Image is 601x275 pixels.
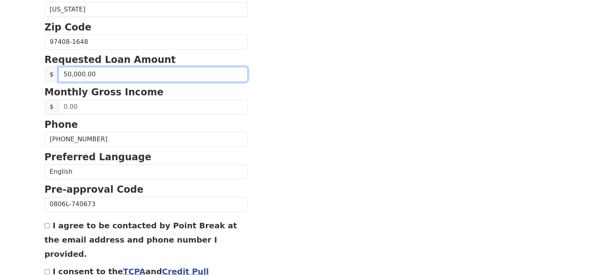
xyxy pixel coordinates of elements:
[45,152,151,163] strong: Preferred Language
[45,85,248,99] p: Monthly Gross Income
[45,119,78,130] strong: Phone
[45,22,92,33] strong: Zip Code
[45,34,248,49] input: Zip Code
[58,67,248,82] input: 0.00
[45,67,59,82] span: $
[45,197,248,212] input: Pre-approval Code
[45,221,237,259] label: I agree to be contacted by Point Break at the email address and phone number I provided.
[45,184,144,195] strong: Pre-approval Code
[45,99,59,114] span: $
[58,99,248,114] input: 0.00
[45,54,176,65] strong: Requested Loan Amount
[45,132,248,147] input: Phone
